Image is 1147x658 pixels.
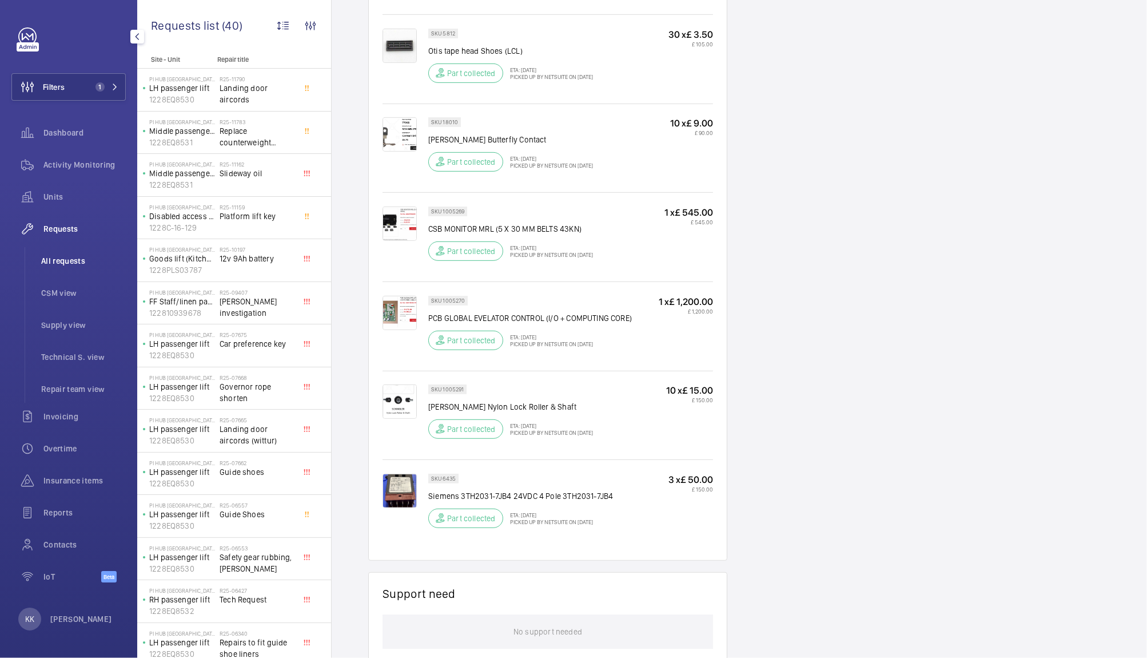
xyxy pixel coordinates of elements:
p: PI Hub [GEOGRAPHIC_DATA], [GEOGRAPHIC_DATA] [149,587,215,594]
p: PI Hub [GEOGRAPHIC_DATA], [GEOGRAPHIC_DATA] [149,459,215,466]
p: ETA: [DATE] [503,512,593,518]
span: Contacts [43,539,126,550]
span: Units [43,191,126,203]
p: PI Hub [GEOGRAPHIC_DATA], [GEOGRAPHIC_DATA] [149,630,215,637]
p: £ 105.00 [668,41,713,47]
p: 10 x £ 9.00 [670,117,713,129]
h2: R25-10197 [220,246,295,253]
p: 1 x £ 545.00 [664,207,713,219]
p: Picked up by NetSuite on [DATE] [503,518,593,525]
span: Technical S. view [41,351,126,363]
p: Picked up by NetSuite on [DATE] [503,340,593,347]
span: Platform lift key [220,211,295,222]
span: Requests [43,223,126,235]
p: Otis tape head Shoes (LCL) [428,45,593,57]
p: SKU 1005269 [431,209,464,213]
p: SKU 1005270 [431,299,465,303]
p: Disabled access platform [149,211,215,222]
p: FF Staff/linen passenger lift Fire Fighting [149,296,215,307]
span: Landing door aircords [220,82,295,105]
p: PI Hub [GEOGRAPHIC_DATA], [GEOGRAPHIC_DATA] [149,246,215,253]
p: PI Hub [GEOGRAPHIC_DATA], [GEOGRAPHIC_DATA] [149,331,215,338]
span: Invoicing [43,411,126,422]
span: Reports [43,507,126,518]
p: LH passenger lift [149,338,215,350]
p: Part collected [447,245,496,257]
span: Tech Request [220,594,295,605]
p: 1 x £ 1,200.00 [659,296,713,308]
h2: R25-11159 [220,204,295,211]
p: Part collected [447,513,496,524]
p: £ 90.00 [670,129,713,136]
p: 1228PLS03787 [149,264,215,276]
p: 1228EQ8531 [149,179,215,191]
p: £ 150.00 [666,397,713,403]
p: 122810939678 [149,307,215,319]
p: KK [25,613,34,625]
span: Repair team view [41,383,126,395]
p: Middle passenger lift [149,125,215,137]
span: Governor rope shorten [220,381,295,404]
p: 1228EQ8530 [149,435,215,446]
p: LH passenger lift [149,552,215,563]
p: ETA: [DATE] [503,422,593,429]
p: PCB GLOBAL EVELATOR CONTROL (I/O + COMPUTING CORE) [428,312,632,324]
img: Tb09JTKkamGg7baIr9dFYDCabCBJfr_b2vEjNRyGxX0nbMdK.png [383,474,417,508]
span: 12v 9Ah battery [220,253,295,264]
p: 1228EQ8530 [149,478,215,489]
p: 1228C-16-129 [149,222,215,233]
p: 1228EQ8530 [149,94,215,105]
p: 10 x £ 15.00 [666,385,713,397]
p: 1228EQ8532 [149,605,215,617]
p: Site - Unit [137,56,213,64]
p: Repair title [217,56,293,64]
p: Picked up by NetSuite on [DATE] [503,251,593,258]
p: SKU 18010 [431,120,458,124]
h2: R25-06427 [220,587,295,594]
p: Part collected [447,156,496,168]
p: 1228EQ8531 [149,137,215,148]
p: LH passenger lift [149,423,215,435]
p: Siemens 3TH2031-7JB4 24VDC 4 Pole 3TH2031-7JB4 [428,490,613,502]
h2: R25-07665 [220,417,295,423]
img: 2_O3FbWQxeiW44mzQB5TMeicrh9o5OVODaHbCYRG9qzpoL6X.jpeg [383,29,417,63]
span: Beta [101,571,117,582]
span: Landing door aircords (wittur) [220,423,295,446]
span: [PERSON_NAME] investigation [220,296,295,319]
p: 1228EQ8530 [149,563,215,574]
h2: R25-07675 [220,331,295,338]
p: 1228EQ8530 [149,520,215,532]
p: PI Hub [GEOGRAPHIC_DATA], [GEOGRAPHIC_DATA] [149,161,215,168]
h2: R25-07668 [220,374,295,381]
span: 1 [95,82,105,92]
p: SKU 1005291 [431,387,464,391]
p: PI Hub [GEOGRAPHIC_DATA], [GEOGRAPHIC_DATA] [149,204,215,211]
p: 30 x £ 3.50 [668,29,713,41]
p: ETA: [DATE] [503,155,593,162]
span: Slideway oil [220,168,295,179]
p: PI Hub [GEOGRAPHIC_DATA], [GEOGRAPHIC_DATA] [149,289,215,296]
p: RH passenger lift [149,594,215,605]
p: PI Hub [GEOGRAPHIC_DATA], [GEOGRAPHIC_DATA] [149,502,215,509]
h2: R25-11790 [220,76,295,82]
p: £ 150.00 [668,486,713,493]
h2: R25-11162 [220,161,295,168]
img: 1VfV-n-Dpn22BINt8OSACPgL3dB68xmkdyl2u9YsxFPYL6Pv.png [383,296,417,330]
h2: R25-06340 [220,630,295,637]
h2: R25-11783 [220,118,295,125]
p: Part collected [447,423,496,435]
p: £ 545.00 [664,219,713,225]
p: ETA: [DATE] [503,334,593,340]
span: CSM view [41,287,126,299]
button: Filters1 [11,73,126,101]
p: Goods lift (Kitchen Area) [149,253,215,264]
span: Requests list [151,18,222,33]
p: Part collected [447,335,496,346]
span: Car preference key [220,338,295,350]
p: SKU 6435 [431,477,456,481]
h2: R25-06553 [220,545,295,552]
p: LH passenger lift [149,509,215,520]
img: zUDaOKO2USZiiNXLuBrhZiHyS2pVAKkYUwAbC8dhVWkW8C8k.png [383,207,417,241]
p: 3 x £ 50.00 [668,474,713,486]
p: Picked up by NetSuite on [DATE] [503,162,593,169]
